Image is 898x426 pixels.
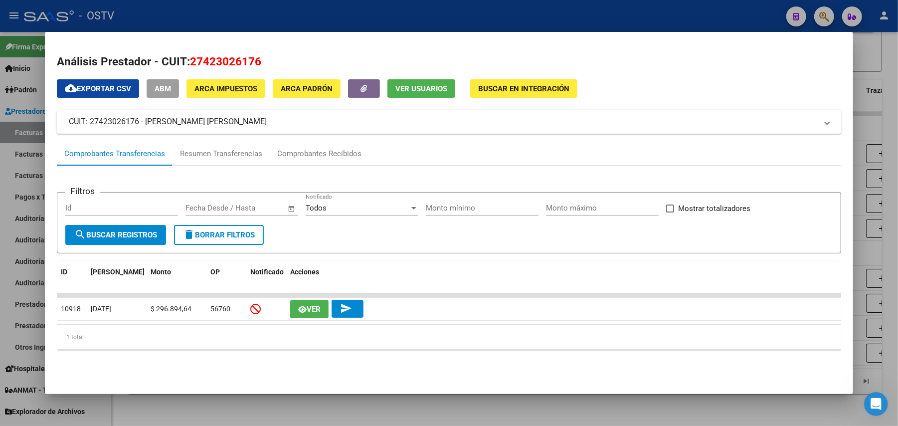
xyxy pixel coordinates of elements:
span: 10918 [61,305,81,313]
mat-icon: delete [183,228,195,240]
span: 27423026176 [190,55,261,68]
div: Comprobantes Recibidos [277,148,361,160]
datatable-header-cell: Fecha T. [87,261,147,294]
span: Ver [307,305,321,314]
div: Comprobantes Transferencias [64,148,165,160]
span: Monto [151,268,171,276]
datatable-header-cell: Notificado [246,261,286,294]
span: Buscar Registros [74,230,157,239]
button: Buscar Registros [65,225,166,245]
span: Ver Usuarios [395,84,447,93]
span: 56760 [210,305,230,313]
mat-icon: search [74,228,86,240]
span: [DATE] [91,305,111,313]
button: ARCA Padrón [273,79,341,98]
span: Mostrar totalizadores [678,203,750,214]
datatable-header-cell: ID [57,261,87,294]
mat-expansion-panel-header: CUIT: 27423026176 - [PERSON_NAME] [PERSON_NAME] [57,110,841,134]
datatable-header-cell: Monto [147,261,206,294]
button: Ver Usuarios [387,79,455,98]
datatable-header-cell: OP [206,261,246,294]
span: $ 296.894,64 [151,305,191,313]
mat-icon: send [340,302,352,314]
span: Acciones [290,268,319,276]
button: Exportar CSV [57,79,139,98]
mat-icon: cloud_download [65,82,77,94]
button: ABM [147,79,179,98]
span: OP [210,268,220,276]
span: Todos [306,204,327,213]
span: ARCA Impuestos [194,84,257,93]
input: Fecha fin [235,204,283,213]
span: Buscar en Integración [478,84,569,93]
datatable-header-cell: Acciones [286,261,850,294]
button: ARCA Impuestos [186,79,265,98]
h3: Filtros [65,185,100,198]
span: Borrar Filtros [183,230,255,239]
span: Notificado [250,268,284,276]
span: Exportar CSV [65,84,131,93]
h2: Análisis Prestador - CUIT: [57,53,841,70]
mat-panel-title: CUIT: 27423026176 - [PERSON_NAME] [PERSON_NAME] [69,116,817,128]
button: Open calendar [286,203,298,214]
button: Borrar Filtros [174,225,264,245]
div: Resumen Transferencias [180,148,262,160]
span: ABM [155,84,171,93]
span: ID [61,268,67,276]
span: [PERSON_NAME] [91,268,145,276]
span: ARCA Padrón [281,84,333,93]
input: Fecha inicio [185,204,226,213]
button: Buscar en Integración [470,79,577,98]
button: Ver [290,300,329,318]
iframe: Intercom live chat [864,392,888,416]
div: 1 total [57,325,841,350]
